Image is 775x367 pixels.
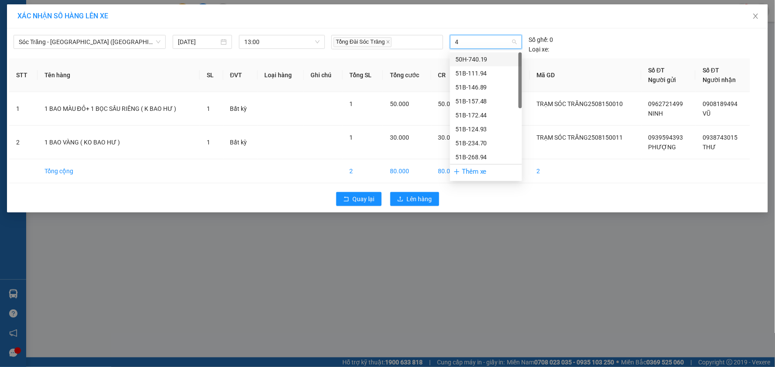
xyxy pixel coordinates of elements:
td: 2 [530,159,642,183]
button: rollbackQuay lại [336,192,382,206]
th: Loại hàng [258,58,304,92]
span: plus [454,168,460,175]
div: 51B-124.93 [450,122,522,136]
span: 30.000 [438,134,457,141]
div: 50H-740.19 [455,55,517,64]
span: close [386,40,390,44]
span: Người gửi [649,76,676,83]
p: Ngày giờ in: [130,10,167,27]
td: Bất kỳ [223,126,258,159]
div: 51B-146.89 [455,82,517,92]
td: 80.000 [431,159,468,183]
span: 50.000 [390,100,409,107]
div: 51B-268.94 [455,152,517,162]
div: 51B-124.93 [455,124,517,134]
div: 51B-157.48 [450,94,522,108]
span: upload [397,196,403,203]
strong: PHIẾU GỬI HÀNG [50,36,121,45]
button: Close [744,4,768,29]
td: 1 BAO MÀU ĐỎ+ 1 BỌC SẦU RIÊNG ( K BAO HƯ ) [38,92,200,126]
td: 1 BAO VÀNG ( KO BAO HƯ ) [38,126,200,159]
th: Tổng cước [383,58,431,92]
th: Ghi chú [304,58,343,92]
span: 1 [207,105,210,112]
th: Tổng SL [343,58,383,92]
div: 51B-146.89 [450,80,522,94]
td: 2 [343,159,383,183]
div: 51B-111.94 [450,66,522,80]
td: Tổng cộng [38,159,200,183]
span: 13:00 [244,35,320,48]
input: 15/08/2025 [178,37,219,47]
th: STT [9,58,38,92]
span: Gửi: [4,60,90,92]
td: 80.000 [383,159,431,183]
span: [DATE] [130,19,167,27]
span: XÁC NHẬN SỐ HÀNG LÊN XE [17,12,108,20]
span: Lên hàng [407,194,432,204]
span: Quay lại [353,194,375,204]
span: Số ĐT [649,67,665,74]
span: rollback [343,196,349,203]
span: PHƯỢNG [649,144,676,151]
div: 51B-234.70 [455,138,517,148]
div: Thêm xe [450,164,522,179]
span: Người nhận [703,76,736,83]
span: 30.000 [390,134,409,141]
th: SL [200,58,223,92]
span: Số ghế: [529,35,549,45]
div: 51B-268.94 [450,150,522,164]
th: Mã GD [530,58,642,92]
span: 0908189494 [703,100,737,107]
span: NINH [649,110,663,117]
th: ĐVT [223,58,258,92]
span: TRẠM SÓC TRĂNG2508150011 [537,134,623,141]
span: Sóc Trăng - Sài Gòn (Hàng) [19,35,160,48]
th: Tên hàng [38,58,200,92]
span: 1 [350,100,353,107]
span: 1 [207,139,210,146]
span: Số ĐT [703,67,719,74]
td: 1 [9,92,38,126]
span: 0938743015 [703,134,737,141]
div: 51B-172.44 [450,108,522,122]
span: Trạm Sóc Trăng [4,60,90,92]
div: 0 [529,35,553,45]
div: 50H-740.19 [450,52,522,66]
span: 1 [350,134,353,141]
span: Loại xe: [529,45,550,54]
span: TRẠM SÓC TRĂNG2508150010 [537,100,623,107]
span: VŨ [703,110,710,117]
span: THƯ [703,144,716,151]
th: CR [431,58,468,92]
div: 51B-234.70 [450,136,522,150]
div: 51B-172.44 [455,110,517,120]
span: close [752,13,759,20]
span: 50.000 [438,100,457,107]
span: 0962721499 [649,100,683,107]
div: 51B-111.94 [455,69,517,78]
div: 51B-157.48 [455,96,517,106]
span: Tổng Đài Sóc Trăng [334,37,392,47]
span: 0939594393 [649,134,683,141]
td: Bất kỳ [223,92,258,126]
td: 2 [9,126,38,159]
strong: XE KHÁCH MỸ DUYÊN [56,5,116,24]
button: uploadLên hàng [390,192,439,206]
span: TP.HCM -SÓC TRĂNG [51,27,113,34]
